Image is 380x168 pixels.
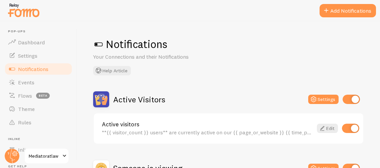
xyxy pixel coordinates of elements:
span: Events [18,79,34,86]
span: Flows [18,92,32,99]
a: Mediatoratlaw [24,148,69,164]
a: Edit [317,124,338,133]
span: Mediatoratlaw [29,152,60,160]
div: **{{ visitor_count }} users** are currently active on our {{ page_or_website }} {{ time_period }} [102,129,313,135]
span: Dashboard [18,39,45,46]
span: Notifications [18,66,48,72]
h2: Active Visitors [113,94,165,105]
span: Inline [18,146,31,153]
span: Theme [18,106,35,112]
h1: Notifications [93,37,364,51]
button: Help Article [93,66,131,75]
a: Notifications [4,62,73,76]
a: Theme [4,102,73,116]
p: Your Connections and their Notifications [93,53,253,61]
a: Inline [4,143,73,156]
a: Active visitors [102,121,313,127]
a: Flows beta [4,89,73,102]
span: Settings [18,52,37,59]
button: Settings [308,95,339,104]
a: Events [4,76,73,89]
span: Pop-ups [8,29,73,34]
span: beta [36,93,50,99]
img: fomo-relay-logo-orange.svg [7,2,40,19]
img: Active Visitors [93,91,109,107]
span: Rules [18,119,31,126]
a: Dashboard [4,36,73,49]
a: Rules [4,116,73,129]
a: Settings [4,49,73,62]
span: Inline [8,137,73,141]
